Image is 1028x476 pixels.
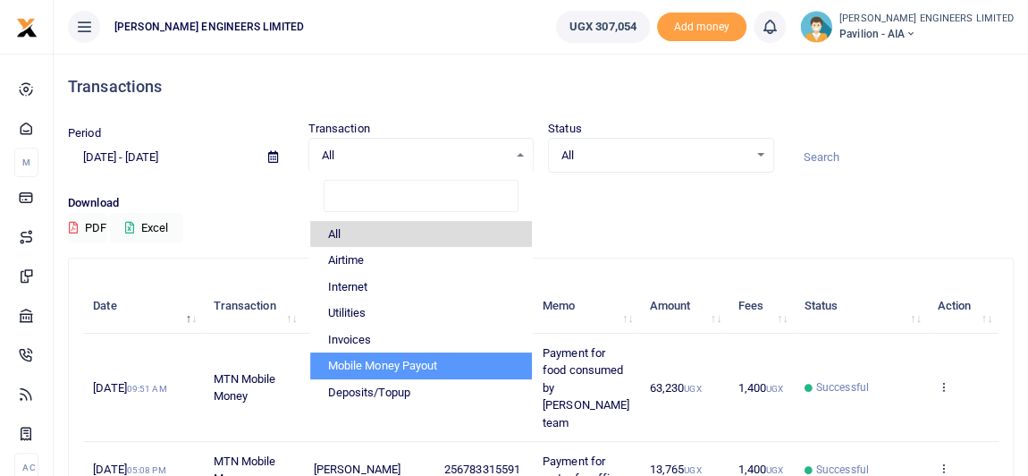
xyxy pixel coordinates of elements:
[737,381,783,395] span: 1,400
[304,278,434,334] th: Name: activate to sort column ascending
[310,379,533,406] li: Deposits/Topup
[314,463,400,476] span: [PERSON_NAME]
[543,346,629,429] span: Payment for food consumed by [PERSON_NAME] team
[766,465,783,475] small: UGX
[16,17,38,38] img: logo-small
[816,379,869,395] span: Successful
[569,18,636,36] span: UGX 307,054
[650,463,702,476] span: 13,765
[737,463,783,476] span: 1,400
[68,77,1014,97] h4: Transactions
[310,247,533,274] li: Airtime
[16,20,38,33] a: logo-small logo-large logo-large
[214,372,276,404] span: MTN Mobile Money
[14,148,38,177] li: M
[684,384,701,394] small: UGX
[728,278,794,334] th: Fees: activate to sort column ascending
[308,120,370,138] label: Transaction
[684,465,701,475] small: UGX
[110,213,183,243] button: Excel
[322,147,509,165] span: All
[93,381,166,395] span: [DATE]
[561,147,748,165] span: All
[928,278,999,334] th: Action: activate to sort column ascending
[68,194,1014,213] p: Download
[657,13,746,42] span: Add money
[548,120,582,138] label: Status
[310,300,533,327] li: Utilities
[788,142,1015,173] input: Search
[533,278,640,334] th: Memo: activate to sort column ascending
[310,274,533,301] li: Internet
[107,19,311,35] span: [PERSON_NAME] ENGINEERS LIMITED
[93,463,165,476] span: [DATE]
[68,142,254,173] input: select period
[310,221,533,248] li: All
[639,278,728,334] th: Amount: activate to sort column ascending
[556,11,650,43] a: UGX 307,054
[794,278,927,334] th: Status: activate to sort column ascending
[68,213,107,243] button: PDF
[127,465,166,475] small: 05:08 PM
[83,278,203,334] th: Date: activate to sort column descending
[800,11,1014,43] a: profile-user [PERSON_NAME] ENGINEERS LIMITED Pavilion - AIA
[657,19,746,32] a: Add money
[127,384,167,394] small: 09:51 AM
[310,353,533,379] li: Mobile Money Payout
[68,124,101,142] label: Period
[657,13,746,42] li: Toup your wallet
[549,11,657,43] li: Wallet ballance
[800,11,832,43] img: profile-user
[650,381,702,395] span: 63,230
[310,327,533,353] li: Invoices
[839,26,1014,42] span: Pavilion - AIA
[839,12,1014,27] small: [PERSON_NAME] ENGINEERS LIMITED
[766,384,783,394] small: UGX
[203,278,303,334] th: Transaction: activate to sort column ascending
